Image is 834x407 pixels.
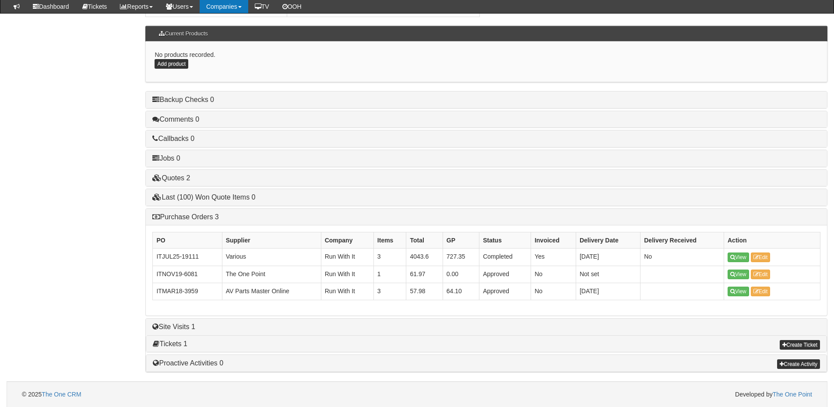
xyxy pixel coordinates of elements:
[153,340,187,347] a: Tickets 1
[479,283,531,300] td: Approved
[443,232,479,249] th: GP
[576,266,640,283] td: Not set
[728,253,749,262] a: View
[145,42,827,82] div: No products recorded.
[640,232,724,249] th: Delivery Received
[222,283,321,300] td: AV Parts Master Online
[155,26,212,41] h3: Current Products
[406,283,443,300] td: 57.98
[777,359,820,369] a: Create Activity
[153,249,222,266] td: ITJUL25-19111
[153,232,222,249] th: PO
[152,116,199,123] a: Comments 0
[479,232,531,249] th: Status
[751,253,771,262] a: Edit
[152,174,190,182] a: Quotes 2
[576,249,640,266] td: [DATE]
[640,249,724,266] td: No
[728,287,749,296] a: View
[479,249,531,266] td: Completed
[152,193,255,201] a: Last (100) Won Quote Items 0
[222,266,321,283] td: The One Point
[773,391,812,398] a: The One Point
[22,391,81,398] span: © 2025
[373,249,406,266] td: 3
[321,266,373,283] td: Run With It
[152,96,214,103] a: Backup Checks 0
[155,59,188,69] a: Add product
[751,287,771,296] a: Edit
[531,266,576,283] td: No
[751,270,771,279] a: Edit
[373,283,406,300] td: 3
[443,266,479,283] td: 0.00
[321,283,373,300] td: Run With It
[406,232,443,249] th: Total
[479,266,531,283] td: Approved
[443,283,479,300] td: 64.10
[152,213,218,221] a: Purchase Orders 3
[153,283,222,300] td: ITMAR18-3959
[443,249,479,266] td: 727.35
[152,154,180,162] a: Jobs 0
[153,359,223,367] a: Proactive Activities 0
[153,266,222,283] td: ITNOV19-6081
[728,270,749,279] a: View
[222,232,321,249] th: Supplier
[222,249,321,266] td: Various
[531,232,576,249] th: Invoiced
[531,249,576,266] td: Yes
[42,391,81,398] a: The One CRM
[373,232,406,249] th: Items
[735,390,812,399] span: Developed by
[406,249,443,266] td: 4043.6
[531,283,576,300] td: No
[576,232,640,249] th: Delivery Date
[373,266,406,283] td: 1
[576,283,640,300] td: [DATE]
[321,249,373,266] td: Run With It
[780,340,820,350] a: Create Ticket
[724,232,820,249] th: Action
[152,135,194,142] a: Callbacks 0
[406,266,443,283] td: 61.97
[152,323,195,330] a: Site Visits 1
[321,232,373,249] th: Company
